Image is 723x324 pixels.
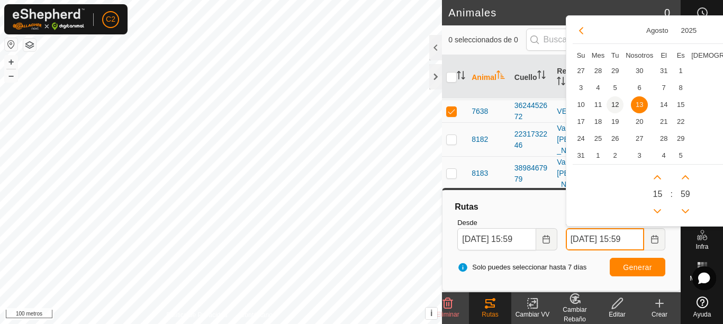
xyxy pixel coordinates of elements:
p-sorticon: Activar para ordenar [537,72,546,80]
font: 17 [577,118,584,125]
td: 3 [623,147,655,164]
td: 21 [655,113,672,130]
font: 0 [664,7,670,19]
td: 2 [607,147,623,164]
font: 15 [653,190,663,199]
font: 0 seleccionados de 0 [448,35,518,44]
font: 21 [660,118,667,125]
font: 8182 [472,135,488,143]
font: 22 [677,118,684,125]
font: Animales [448,7,496,19]
td: 13 [623,96,655,113]
font: Mapa de calor [690,275,715,289]
button: Generar [610,258,665,276]
font: 3624452672 [514,101,547,121]
font: 28 [660,134,667,142]
font: 28 [594,67,602,75]
font: 10 [577,101,584,109]
font: Ayuda [693,311,711,318]
td: 1 [590,147,607,164]
font: 30 [636,67,643,75]
font: – [8,70,14,81]
font: C2 [106,15,115,23]
font: 1 [596,151,600,159]
font: Eliminar [436,311,459,318]
font: Su [577,51,585,59]
font: Solo puedes seleccionar hasta 7 días [472,263,586,271]
font: i [430,309,432,318]
font: 3 [638,151,641,159]
td: 3 [573,79,590,96]
font: 26 [611,134,619,142]
font: Animal [472,73,496,82]
p-button: Próximo minuto [677,169,694,186]
font: Vacas [PERSON_NAME] [557,158,590,188]
font: Rutas [455,202,478,211]
td: 8 [672,79,689,96]
font: 4 [596,84,600,92]
font: 27 [636,134,643,142]
font: 31 [660,67,667,75]
font: 3 [579,84,583,92]
font: 18 [594,118,602,125]
td: 26 [607,130,623,147]
td: 4 [590,79,607,96]
font: 12 [611,101,619,109]
font: 4 [662,151,666,159]
input: Buscar (S) [526,29,654,51]
td: 15 [672,96,689,113]
td: 5 [672,147,689,164]
font: Infra [695,243,708,250]
button: Elija el año [677,24,701,37]
button: i [426,308,437,319]
font: 2 [613,151,617,159]
button: Elija fecha [644,228,665,250]
font: 11 [594,101,602,109]
font: Generar [623,263,652,272]
font: + [8,56,14,67]
td: 22 [672,113,689,130]
font: Crear [652,311,667,318]
td: 5 [607,79,623,96]
td: 4 [655,147,672,164]
td: 31 [573,147,590,164]
td: 20 [623,113,655,130]
font: 8 [679,84,683,92]
font: 15 [677,101,684,109]
td: 10 [573,96,590,113]
a: Política de Privacidad [166,310,227,320]
td: 24 [573,130,590,147]
font: Política de Privacidad [166,311,227,319]
p-button: Hora anterior [649,203,666,220]
td: 27 [623,130,655,147]
td: 12 [607,96,623,113]
td: 29 [607,62,623,79]
font: 14 [660,101,667,109]
td: 11 [590,96,607,113]
font: 5 [679,151,683,159]
td: 27 [573,62,590,79]
td: 29 [672,130,689,147]
font: Es [677,51,685,59]
font: 5 [613,84,617,92]
font: 59 [681,190,690,199]
font: Desde [457,219,477,227]
font: 27 [577,67,584,75]
font: 19 [611,118,619,125]
font: 29 [611,67,619,75]
font: Contáctanos [240,311,276,319]
font: Cuello [514,73,537,82]
font: Cambiar VV [516,311,550,318]
td: 14 [655,96,672,113]
font: 6 [638,84,641,92]
font: Rebaño [557,67,584,75]
font: 2025 [681,26,697,34]
font: 13 [636,101,643,109]
p-sorticon: Activar para ordenar [457,73,465,81]
p-button: Próxima hora [649,169,666,186]
td: 31 [655,62,672,79]
button: Elija mes [642,24,673,37]
font: Tu [611,51,619,59]
button: – [5,69,17,82]
font: Agosto [646,26,668,34]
